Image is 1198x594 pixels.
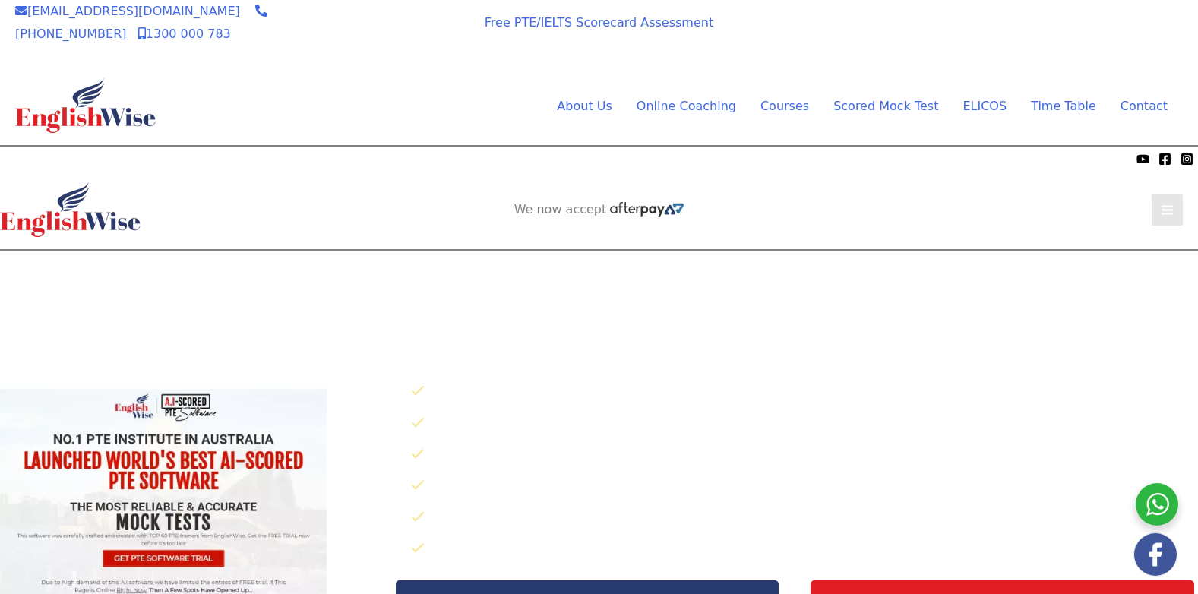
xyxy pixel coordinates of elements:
img: white-facebook.png [1134,533,1177,576]
span: ELICOS [963,99,1007,113]
a: AI SCORED PTE SOFTWARE REGISTER FOR FREE SOFTWARE TRIAL [933,21,1168,51]
li: Instant Results – KNOW where you Stand in the Shortest Amount of Time [411,536,1198,561]
nav: Site Navigation: Main Menu [520,95,1168,118]
span: We now accept [514,202,607,217]
li: 125 Reading Practice Questions [411,473,1198,498]
a: Contact [1108,95,1168,118]
li: 250 Speaking Practice Questions [411,411,1198,436]
a: Online CoachingMenu Toggle [624,95,748,118]
img: Afterpay-Logo [92,155,134,163]
a: Time TableMenu Toggle [1019,95,1108,118]
img: Afterpay-Logo [610,202,684,217]
img: cropped-ew-logo [15,78,156,133]
aside: Header Widget 2 [507,202,692,218]
span: Contact [1121,99,1168,113]
a: Scored Mock TestMenu Toggle [821,95,950,118]
a: About UsMenu Toggle [545,95,624,118]
span: About Us [557,99,612,113]
a: 1300 000 783 [138,27,231,41]
a: AI SCORED PTE SOFTWARE REGISTER FOR FREE SOFTWARE TRIAL [482,264,717,294]
span: Courses [760,99,809,113]
span: We now accept [362,18,442,33]
li: 50 Writing Practice Questions [411,442,1198,467]
span: Scored Mock Test [833,99,938,113]
aside: Header Widget 1 [917,8,1183,58]
a: Instagram [1181,153,1193,166]
li: 200 Listening Practice Questions [411,505,1198,530]
a: [PHONE_NUMBER] [15,4,267,41]
img: Afterpay-Logo [381,36,423,45]
a: Free PTE/IELTS Scorecard Assessment [485,15,713,30]
aside: Header Widget 1 [466,251,732,301]
a: ELICOS [950,95,1019,118]
span: Time Table [1031,99,1096,113]
li: 30X AI Scored Full Length Mock Tests [411,379,1198,404]
a: CoursesMenu Toggle [748,95,821,118]
a: [EMAIL_ADDRESS][DOMAIN_NAME] [15,4,240,18]
span: Online Coaching [637,99,736,113]
span: We now accept [8,151,88,166]
a: YouTube [1136,153,1149,166]
p: Click below to know why EnglishWise has worlds best AI scored PTE software [400,346,1198,368]
a: Facebook [1158,153,1171,166]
